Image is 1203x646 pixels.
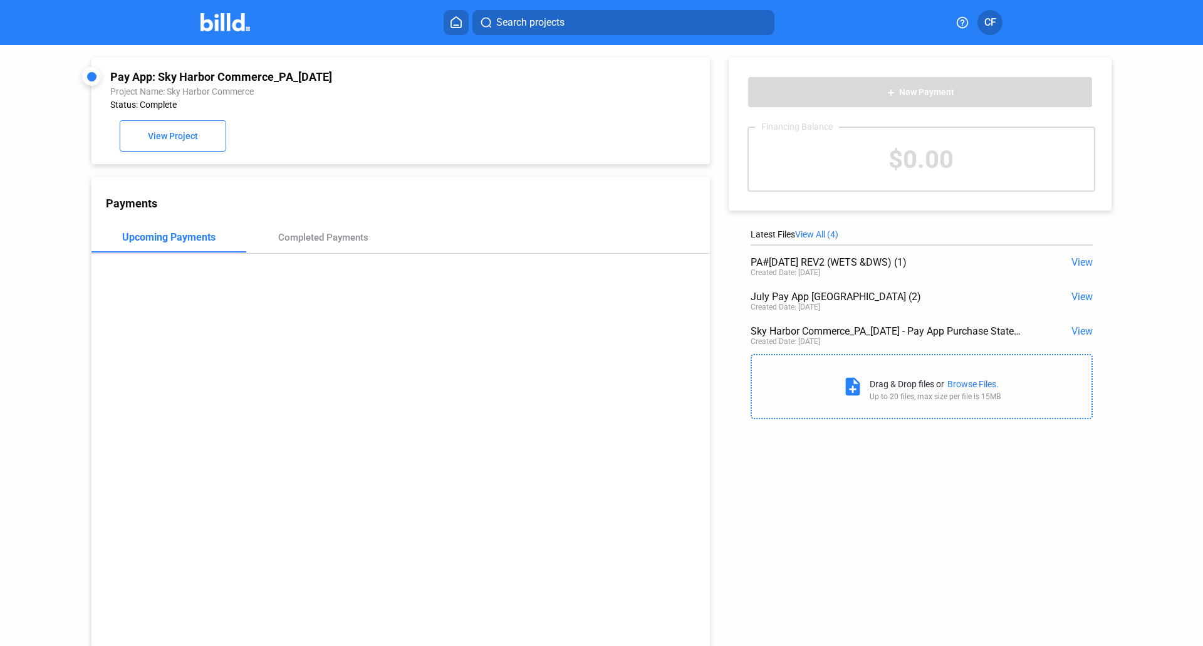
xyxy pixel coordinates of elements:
[751,325,1024,337] div: Sky Harbor Commerce_PA_[DATE] - Pay App Purchase Statement.pdf
[200,13,250,31] img: Billd Company Logo
[106,197,710,210] div: Payments
[870,379,944,389] div: Drag & Drop files or
[122,231,216,243] div: Upcoming Payments
[947,379,999,389] div: Browse Files.
[870,392,1001,401] div: Up to 20 files, max size per file is 15MB
[1071,291,1093,303] span: View
[496,15,565,30] span: Search projects
[110,100,575,110] div: Status: Complete
[751,229,1093,239] div: Latest Files
[984,15,996,30] span: CF
[795,229,838,239] span: View All (4)
[747,76,1093,108] button: New Payment
[899,88,954,98] span: New Payment
[1071,256,1093,268] span: View
[278,232,368,243] div: Completed Payments
[472,10,774,35] button: Search projects
[148,132,198,142] span: View Project
[120,120,226,152] button: View Project
[1071,325,1093,337] span: View
[977,10,1002,35] button: CF
[749,128,1094,190] div: $0.00
[110,70,575,83] div: Pay App: Sky Harbor Commerce_PA_[DATE]
[751,256,1024,268] div: PA#[DATE] REV2 (WETS &DWS) (1)
[755,122,839,132] div: Financing Balance
[886,88,896,98] mat-icon: add
[110,86,575,96] div: Project Name: Sky Harbor Commerce
[751,337,820,346] div: Created Date: [DATE]
[751,268,820,277] div: Created Date: [DATE]
[751,303,820,311] div: Created Date: [DATE]
[751,291,1024,303] div: July Pay App [GEOGRAPHIC_DATA] (2)
[842,376,863,397] mat-icon: note_add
